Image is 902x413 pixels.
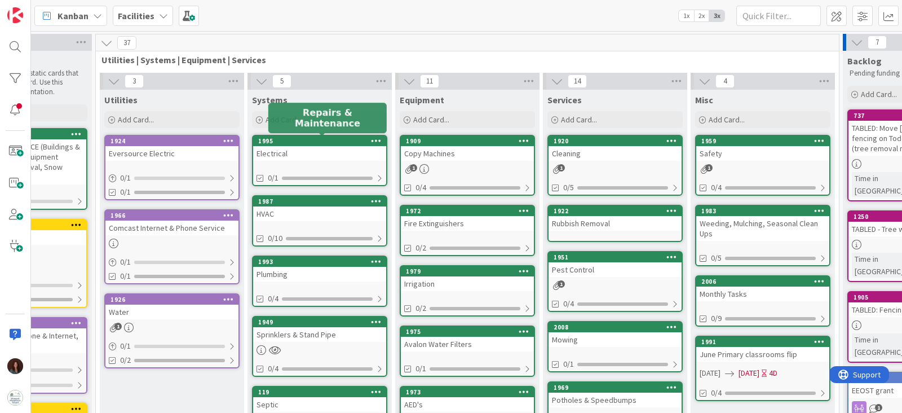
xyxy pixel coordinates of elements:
[105,136,238,161] div: 1924Eversource Electric
[125,74,144,88] span: 3
[120,270,131,282] span: 0/1
[561,115,597,125] span: Add Card...
[400,135,535,196] a: 1909Copy Machines0/4
[549,146,682,161] div: Cleaning
[268,232,282,244] span: 0/10
[549,322,682,332] div: 2008
[558,280,565,288] span: 1
[711,182,722,194] span: 0/4
[401,276,534,291] div: Irrigation
[253,387,386,412] div: 119Septic
[253,397,386,412] div: Septic
[711,252,722,264] span: 0/5
[694,10,709,21] span: 2x
[554,207,682,215] div: 1922
[401,266,534,291] div: 1979Irrigation
[401,136,534,146] div: 1909
[268,293,278,305] span: 0/4
[420,74,439,88] span: 11
[105,210,238,235] div: 1966Comcast Internet & Phone Service
[696,206,829,241] div: 1983Weeding, Mulching, Seasonal Clean Ups
[401,337,534,352] div: Avalon Water Filters
[549,216,682,231] div: Rubbish Removal
[549,252,682,277] div: 1951Pest Control
[701,137,829,145] div: 1959
[400,265,535,317] a: 1979Irrigation0/2
[253,146,386,161] div: Electrical
[253,317,386,342] div: 1949Sprinklers & Stand Pipe
[696,146,829,161] div: Safety
[114,323,122,330] span: 1
[252,316,387,377] a: 1949Sprinklers & Stand Pipe0/4
[118,115,154,125] span: Add Card...
[105,339,238,353] div: 0/1
[105,210,238,221] div: 1966
[549,383,682,393] div: 1969
[563,182,574,194] span: 0/5
[563,298,574,310] span: 0/4
[549,383,682,407] div: 1969Potholes & Speedbumps
[549,136,682,146] div: 1920
[273,107,382,129] h5: Repairs & Maintenance
[406,267,534,275] div: 1979
[406,328,534,336] div: 1975
[401,327,534,337] div: 1975
[711,387,722,399] span: 0/4
[253,196,386,221] div: 1987HVAC
[406,207,534,215] div: 1972
[101,54,825,65] span: Utilities | Systems | Equipment | Services
[258,258,386,266] div: 1993
[547,251,683,312] a: 1951Pest Control0/4
[253,327,386,342] div: Sprinklers & Stand Pipe
[549,206,682,216] div: 1922
[568,74,587,88] span: 14
[415,363,426,375] span: 0/1
[415,302,426,314] span: 0/2
[705,164,713,172] span: 1
[701,338,829,346] div: 1991
[696,337,829,347] div: 1991
[258,318,386,326] div: 1949
[711,313,722,324] span: 0/9
[769,367,777,379] div: 4D
[549,206,682,231] div: 1922Rubbish Removal
[406,388,534,396] div: 1973
[120,186,131,198] span: 0/1
[253,257,386,282] div: 1993Plumbing
[258,137,386,145] div: 1995
[549,322,682,347] div: 2008Mowing
[400,94,444,106] span: Equipment
[695,336,830,401] a: 1991June Primary classrooms flip[DATE][DATE]4D0/4
[696,347,829,362] div: June Primary classrooms flip
[696,206,829,216] div: 1983
[696,276,829,287] div: 2006
[253,136,386,146] div: 1995
[696,287,829,301] div: Monthly Tasks
[253,387,386,397] div: 119
[554,253,682,261] div: 1951
[110,137,238,145] div: 1924
[401,206,534,231] div: 1972Fire Extinguishers
[105,136,238,146] div: 1924
[696,216,829,241] div: Weeding, Mulching, Seasonal Clean Ups
[700,367,720,379] span: [DATE]
[104,293,240,368] a: 1926Water0/10/2
[110,296,238,304] div: 1926
[401,216,534,231] div: Fire Extinguishers
[695,205,830,266] a: 1983Weeding, Mulching, Seasonal Clean Ups0/5
[415,242,426,254] span: 0/2
[120,354,131,366] span: 0/2
[268,363,278,375] span: 0/4
[401,146,534,161] div: Copy Machines
[549,252,682,262] div: 1951
[558,164,565,172] span: 1
[105,146,238,161] div: Eversource Electric
[105,305,238,319] div: Water
[696,276,829,301] div: 2006Monthly Tasks
[120,256,131,268] span: 0 / 1
[104,209,240,284] a: 1966Comcast Internet & Phone Service0/10/1
[549,136,682,161] div: 1920Cleaning
[253,206,386,221] div: HVAC
[105,171,238,185] div: 0/1
[401,397,534,412] div: AED's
